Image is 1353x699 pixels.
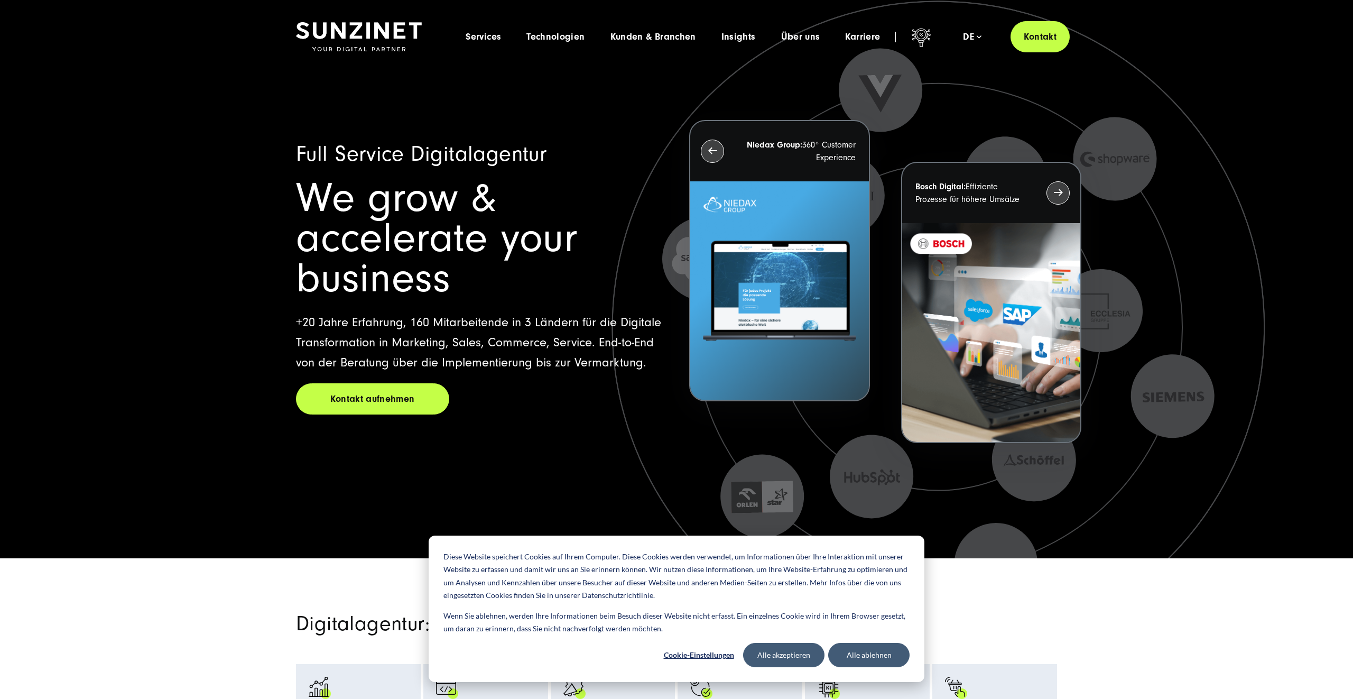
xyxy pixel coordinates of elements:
[610,32,696,42] a: Kunden & Branchen
[1011,21,1070,52] a: Kontakt
[296,611,798,637] h2: Digitalagentur: Unsere Services
[781,32,820,42] a: Über uns
[963,32,981,42] div: de
[901,162,1081,444] button: Bosch Digital:Effiziente Prozesse für höhere Umsätze BOSCH - Kundeprojekt - Digital Transformatio...
[743,643,824,667] button: Alle akzeptieren
[296,383,449,415] a: Kontakt aufnehmen
[689,120,869,402] button: Niedax Group:360° Customer Experience Letztes Projekt von Niedax. Ein Laptop auf dem die Niedax W...
[902,223,1080,443] img: BOSCH - Kundeprojekt - Digital Transformation Agentur SUNZINET
[721,32,756,42] a: Insights
[915,180,1027,206] p: Effiziente Prozesse für höhere Umsätze
[690,181,868,401] img: Letztes Projekt von Niedax. Ein Laptop auf dem die Niedax Website geöffnet ist, auf blauem Hinter...
[429,536,924,682] div: Cookie banner
[443,610,910,636] p: Wenn Sie ablehnen, werden Ihre Informationen beim Besuch dieser Website nicht erfasst. Ein einzel...
[845,32,880,42] a: Karriere
[915,182,966,191] strong: Bosch Digital:
[296,178,664,299] h1: We grow & accelerate your business
[658,643,739,667] button: Cookie-Einstellungen
[526,32,585,42] a: Technologien
[443,550,910,602] p: Diese Website speichert Cookies auf Ihrem Computer. Diese Cookies werden verwendet, um Informatio...
[296,142,546,167] span: Full Service Digitalagentur
[296,312,664,373] p: +20 Jahre Erfahrung, 160 Mitarbeitende in 3 Ländern für die Digitale Transformation in Marketing,...
[828,643,910,667] button: Alle ablehnen
[743,139,855,164] p: 360° Customer Experience
[296,22,422,52] img: SUNZINET Full Service Digital Agentur
[747,140,802,150] strong: Niedax Group:
[466,32,501,42] a: Services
